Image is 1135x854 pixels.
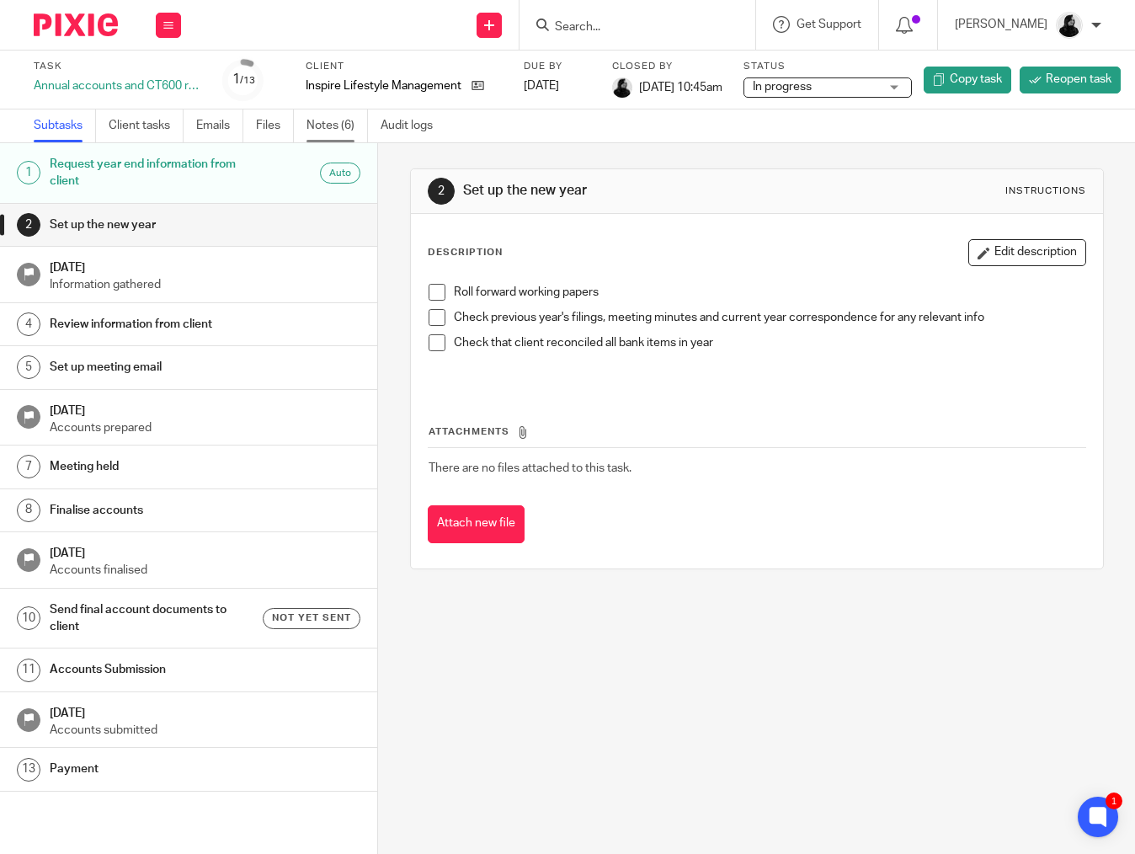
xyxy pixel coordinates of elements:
div: 1 [17,161,40,184]
img: PHOTO-2023-03-20-11-06-28%203.jpg [612,77,632,98]
h1: Send final account documents to client [50,597,257,640]
button: Edit description [968,239,1086,266]
label: Closed by [612,60,722,73]
img: PHOTO-2023-03-20-11-06-28%203.jpg [1056,12,1083,39]
a: Emails [196,109,243,142]
label: Due by [524,60,591,73]
div: 10 [17,606,40,630]
h1: [DATE] [50,541,361,562]
input: Search [553,20,705,35]
h1: Payment [50,756,257,782]
a: Client tasks [109,109,184,142]
div: 1 [1106,793,1122,809]
div: 8 [17,499,40,522]
span: Not yet sent [272,611,351,625]
span: [DATE] 10:45am [639,81,722,93]
div: 13 [17,758,40,782]
p: Information gathered [50,276,361,293]
h1: Finalise accounts [50,498,257,523]
div: 7 [17,455,40,478]
a: Audit logs [381,109,445,142]
h1: Accounts Submission [50,657,257,682]
div: [DATE] [524,77,591,94]
p: Description [428,246,503,259]
h1: Meeting held [50,454,257,479]
span: Get Support [797,19,861,30]
div: Instructions [1005,184,1086,198]
div: Annual accounts and CT600 return [34,77,202,94]
p: Accounts finalised [50,562,361,579]
p: Inspire Lifestyle Management Ltd [306,77,463,94]
span: Attachments [429,427,509,436]
button: Attach new file [428,505,525,543]
p: Check that client reconciled all bank items in year [454,334,1085,351]
div: 2 [428,178,455,205]
p: Accounts prepared [50,419,361,436]
h1: Set up meeting email [50,355,257,380]
div: 4 [17,312,40,336]
p: Roll forward working papers [454,284,1085,301]
h1: [DATE] [50,398,361,419]
span: Reopen task [1046,71,1111,88]
p: Accounts submitted [50,722,361,739]
h1: Set up the new year [463,182,792,200]
a: Files [256,109,294,142]
div: 2 [17,213,40,237]
div: 5 [17,355,40,379]
h1: [DATE] [50,701,361,722]
span: Copy task [950,71,1002,88]
div: Auto [320,163,360,184]
a: Subtasks [34,109,96,142]
img: Pixie [34,13,118,36]
h1: [DATE] [50,255,361,276]
label: Status [743,60,912,73]
p: Check previous year's filings, meeting minutes and current year correspondence for any relevant info [454,309,1085,326]
a: Notes (6) [306,109,368,142]
a: Copy task [924,67,1011,93]
div: 11 [17,659,40,682]
label: Task [34,60,202,73]
small: /13 [240,76,255,85]
div: 1 [232,70,255,89]
p: [PERSON_NAME] [955,16,1047,33]
a: Reopen task [1020,67,1121,93]
span: There are no files attached to this task. [429,462,631,474]
h1: Set up the new year [50,212,257,238]
label: Client [306,60,503,73]
span: In progress [753,81,812,93]
h1: Request year end information from client [50,152,257,195]
h1: Review information from client [50,312,257,337]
